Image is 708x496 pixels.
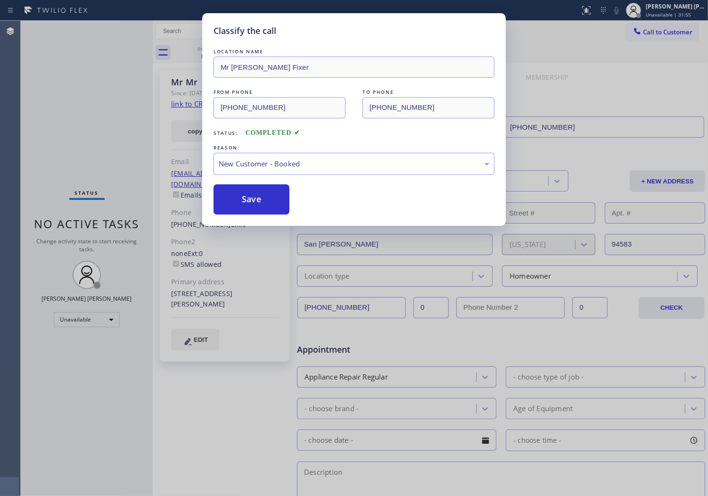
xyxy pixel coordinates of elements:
[219,158,489,169] div: New Customer - Booked
[362,87,494,97] div: TO PHONE
[214,25,276,37] h5: Classify the call
[214,47,494,57] div: LOCATION NAME
[214,97,346,118] input: From phone
[214,87,346,97] div: FROM PHONE
[214,143,494,153] div: REASON:
[246,129,300,136] span: COMPLETED
[362,97,494,118] input: To phone
[214,130,238,136] span: Status:
[214,184,289,215] button: Save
